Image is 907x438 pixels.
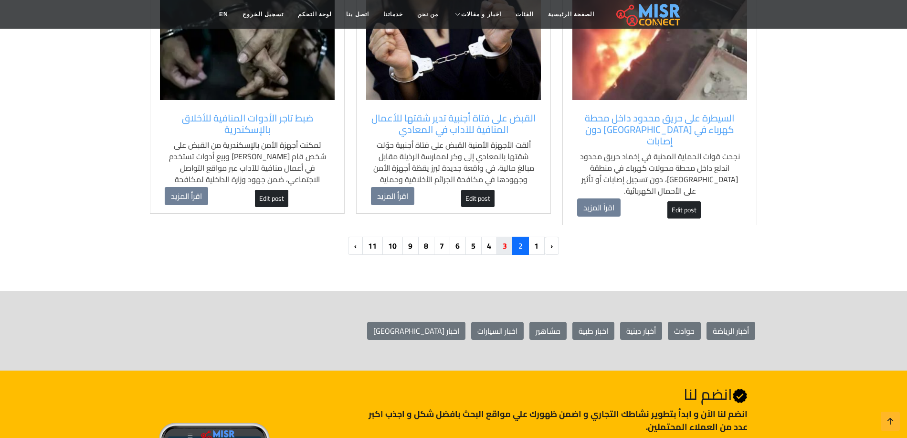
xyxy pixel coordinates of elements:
a: EN [212,5,235,23]
span: 2 [512,237,529,255]
a: 3 [496,237,513,255]
svg: Verified account [732,388,748,404]
a: Edit post [667,201,701,219]
p: ألقت الأجهزة الأمنية القبض على فتاة أجنبية حوّلت شقتها بالمعادي إلى وكر لممارسة الرذيلة مقابل مبا... [371,139,536,197]
a: 5 [465,237,482,255]
a: الفئات [508,5,541,23]
a: اخبار السيارات [471,322,524,340]
a: 8 [418,237,434,255]
a: ضبط تاجر الأدوات المنافية للأخلاق بالإسكندرية [165,112,330,135]
a: خدماتنا [376,5,410,23]
a: pagination.next [348,237,363,255]
a: 6 [449,237,466,255]
a: 4 [481,237,497,255]
a: حوادث [668,322,701,340]
a: Edit post [461,190,495,207]
h2: انضم لنا [359,385,748,404]
a: اقرأ المزيد [577,198,621,217]
a: لوحة التحكم [291,5,339,23]
a: اخبار و مقالات [445,5,508,23]
a: من نحن [410,5,445,23]
a: 7 [433,237,450,255]
a: الصفحة الرئيسية [541,5,601,23]
p: تمكنت أجهزة الأمن بالإسكندرية من القبض على شخص قام [PERSON_NAME] وبيع أدوات تستخدم في أعمال منافي... [165,139,330,197]
a: 10 [382,237,403,255]
a: pagination.previous [544,237,559,255]
a: اتصل بنا [339,5,376,23]
span: اخبار و مقالات [461,10,501,19]
a: اخبار [GEOGRAPHIC_DATA] [367,322,465,340]
a: 1 [528,237,545,255]
a: القبض على فتاة أجنبية تدير شقتها للأعمال المنافية للآداب في المعادي [371,112,536,135]
a: مشاهير [529,322,567,340]
a: 9 [402,237,419,255]
p: نجحت قوات الحماية المدنية في إخماد حريق محدود اندلع داخل محطة محولات كهرباء في منطقة [GEOGRAPHIC_... [577,151,742,197]
a: 11 [362,237,383,255]
p: انضم لنا اﻵن و ابدأ بتطوير نشاطك التجاري و اضمن ظهورك علي مواقع البحث بافضل شكل و اجذب اكبر عدد م... [359,407,748,433]
a: تسجيل الخروج [235,5,291,23]
a: أخبار الرياضة [707,322,755,340]
a: اقرأ المزيد [165,187,208,205]
img: main.misr_connect [616,2,680,26]
a: اخبار طبية [572,322,614,340]
a: أخبار دينية [620,322,662,340]
a: Edit post [255,190,288,207]
a: السيطرة على حريق محدود داخل محطة كهرباء في [GEOGRAPHIC_DATA] دون إصابات [577,112,742,147]
a: اقرأ المزيد [371,187,414,205]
